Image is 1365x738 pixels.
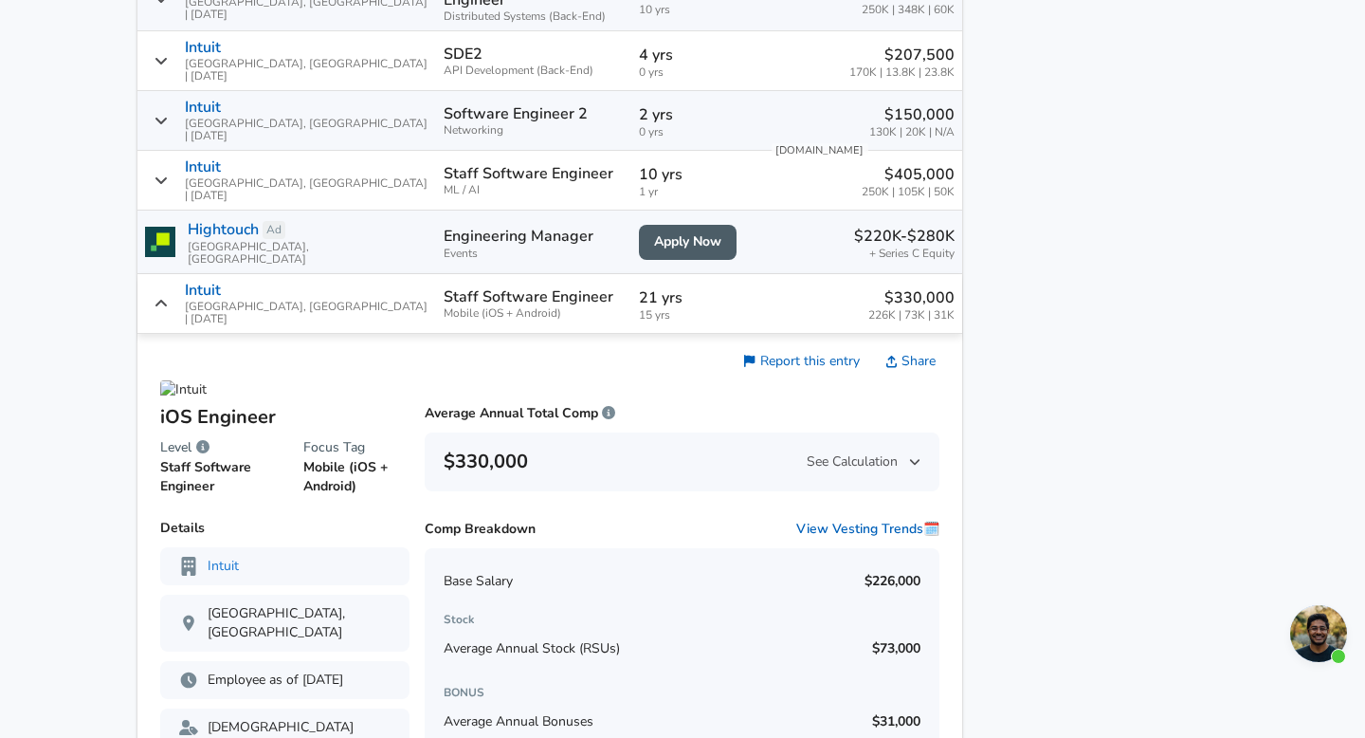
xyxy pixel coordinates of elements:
[807,452,920,471] span: See Calculation
[869,103,955,126] p: $150,000
[160,437,191,458] span: Level
[901,352,936,371] span: Share
[303,437,410,458] h6: Focus Tag
[862,186,955,198] span: 250K | 105K | 50K
[868,286,955,309] p: $330,000
[639,286,755,309] p: 21 yrs
[602,404,615,422] span: We calculate your average annual total compensation by adding your base salary to the average of ...
[444,10,624,23] span: Distributed Systems (Back-End)
[145,227,175,257] img: hightouchlogo.png
[869,126,955,138] span: 130K | 20K | N/A
[862,4,955,16] span: 250K | 348K | 60K
[425,520,536,539] p: Comp Breakdown
[444,46,482,63] p: SDE2
[185,282,221,299] p: Intuit
[639,44,755,66] p: 4 yrs
[185,301,428,325] span: [GEOGRAPHIC_DATA], [GEOGRAPHIC_DATA] | [DATE]
[1290,605,1347,662] div: Open chat
[854,225,955,248] p: $220K-$280K
[639,309,755,322] span: 15 yrs
[263,221,285,239] a: Ad
[639,103,755,126] p: 2 yrs
[639,163,755,186] p: 10 yrs
[868,309,955,322] span: 226K | 73K | 31K
[185,177,428,202] span: [GEOGRAPHIC_DATA], [GEOGRAPHIC_DATA] | [DATE]
[160,380,207,399] img: Intuit
[872,712,920,731] p: $31,000
[864,572,920,591] p: $226,000
[188,241,428,266] span: [GEOGRAPHIC_DATA], [GEOGRAPHIC_DATA]
[185,39,221,56] p: Intuit
[849,66,955,79] span: 170K | 13.8K | 23.8K
[185,99,221,116] p: Intuit
[185,118,428,142] span: [GEOGRAPHIC_DATA], [GEOGRAPHIC_DATA] | [DATE]
[444,307,624,320] span: Mobile (iOS + Android)
[425,404,615,423] p: Average Annual Total Comp
[185,158,221,175] p: Intuit
[639,186,755,198] span: 1 yr
[444,105,588,122] p: Software Engineer 2
[760,352,860,370] span: Report this entry
[639,66,755,79] span: 0 yrs
[444,225,624,248] p: Engineering Manager
[444,124,624,137] span: Networking
[179,604,391,642] p: [GEOGRAPHIC_DATA], [GEOGRAPHIC_DATA]
[303,458,410,496] p: Mobile (iOS + Android)
[872,639,920,658] p: $73,000
[444,683,920,703] h6: BONUS
[444,712,593,731] span: Average Annual Bonuses
[444,288,613,305] p: Staff Software Engineer
[639,225,737,260] a: Apply Now
[849,44,955,66] p: $207,500
[196,437,209,458] span: Levels are a company's method of standardizing employee's scope of assumed ability, responsibilit...
[444,184,624,196] span: ML / AI
[188,218,259,241] a: Hightouch
[444,447,528,477] h6: $330,000
[208,557,239,576] a: Intuit
[444,248,624,260] span: Events
[444,610,920,630] h6: Stock
[639,4,755,16] span: 10 yrs
[179,718,391,737] p: [DEMOGRAPHIC_DATA]
[444,65,624,77] span: API Development (Back-End)
[444,639,620,657] span: Average Annual Stock (RSUs)
[185,58,428,83] span: [GEOGRAPHIC_DATA], [GEOGRAPHIC_DATA] | [DATE]
[444,165,613,182] p: Staff Software Engineer
[862,163,955,186] p: $405,000
[160,458,273,496] p: Staff Software Engineer
[869,248,955,260] span: + Series C Equity
[179,671,391,690] p: Employee as of [DATE]
[796,520,939,539] button: View Vesting Trends🗓️
[639,126,755,138] span: 0 yrs
[160,519,409,538] p: Details
[444,572,513,591] span: Base Salary
[160,403,409,432] p: iOS Engineer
